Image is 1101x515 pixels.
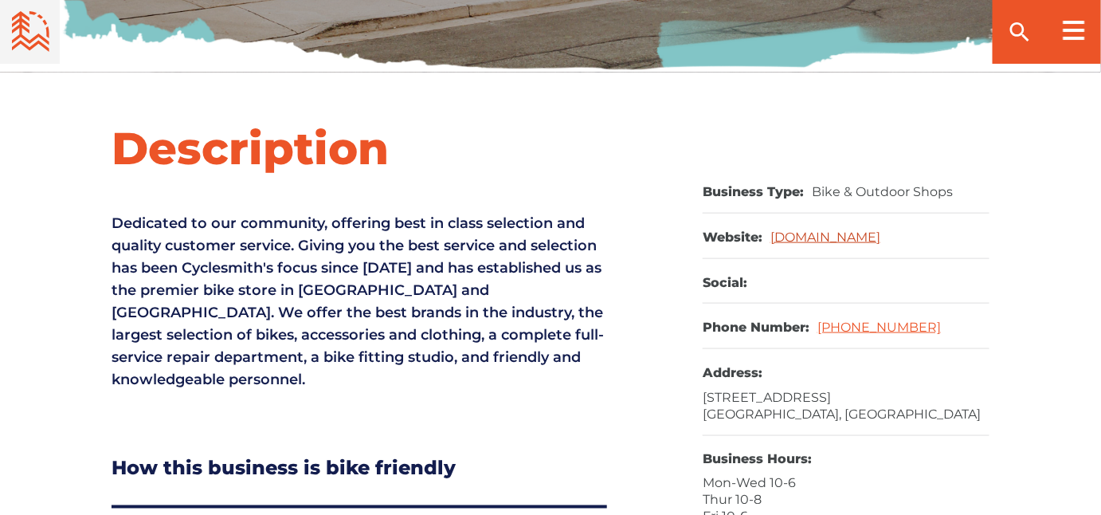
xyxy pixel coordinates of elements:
[112,120,615,176] h2: Description
[703,365,981,382] dt: Address:
[703,275,747,292] dt: Social:
[703,230,762,246] dt: Website:
[817,320,941,335] a: [PHONE_NUMBER]
[703,320,809,336] dt: Phone Number:
[812,184,950,201] li: Bike & Outdoor Shops
[703,184,804,201] dt: Business Type:
[703,390,989,423] dd: [STREET_ADDRESS] [GEOGRAPHIC_DATA], [GEOGRAPHIC_DATA]
[112,212,615,391] p: Dedicated to our community, offering best in class selection and quality customer service. Giving...
[703,452,981,469] dt: Business Hours:
[770,230,880,245] a: [DOMAIN_NAME]
[1007,19,1032,45] ion-icon: search
[112,452,607,509] h3: How this business is bike friendly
